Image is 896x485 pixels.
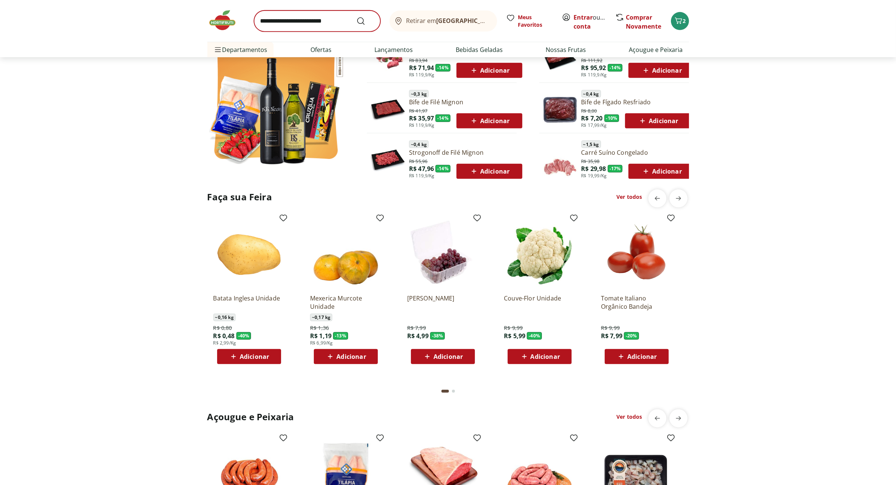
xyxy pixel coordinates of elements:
span: R$ 35,97 [409,114,434,122]
span: ~ 0,17 kg [310,314,332,321]
span: - 20 % [624,332,639,340]
img: Batata Inglesa Unidade [213,217,285,288]
span: - 14 % [435,64,450,72]
span: - 14 % [435,165,450,172]
a: Ofertas [310,45,332,54]
span: R$ 17,99/Kg [581,122,607,128]
span: Adicionar [240,354,269,360]
a: Bebidas Geladas [456,45,503,54]
a: Mexerica Murcote Unidade [310,294,382,311]
span: R$ 55,96 [409,157,427,165]
button: Go to page 2 from fs-carousel [450,382,456,400]
span: R$ 119,9/Kg [581,72,607,78]
button: next [669,189,688,207]
span: R$ 7,99 [407,324,426,332]
a: Açougue e Peixaria [629,45,683,54]
button: Submit Search [356,17,374,26]
input: search [254,11,380,32]
a: Tomate Italiano Orgânico Bandeja [601,294,672,311]
img: Tomate Italiano Orgânico Bandeja [601,217,672,288]
span: - 10 % [604,114,619,122]
span: Adicionar [638,116,678,125]
img: Principal [542,41,578,77]
img: Principal [370,91,406,127]
button: next [669,409,688,427]
p: Batata Inglesa Unidade [213,294,285,311]
a: Couve-Flor Unidade [504,294,575,311]
img: Uva Rosada Embalada [407,217,479,288]
button: Menu [213,41,222,59]
span: Adicionar [641,167,682,176]
span: Adicionar [469,167,510,176]
a: Strogonoff de Filé Mignon [409,148,522,157]
span: R$ 0,48 [213,332,235,340]
a: Carré Suíno Congelado [581,148,695,157]
span: Adicionar [469,66,510,75]
span: ~ 0,16 kg [213,314,236,321]
span: - 14 % [608,64,623,72]
button: Adicionar [411,349,475,364]
span: Retirar em [406,17,489,24]
a: Meus Favoritos [506,14,553,29]
span: 2 [683,17,686,24]
span: ~ 1,5 kg [581,140,601,148]
span: R$ 71,94 [409,64,434,72]
span: R$ 111,92 [581,56,602,64]
button: Adicionar [314,349,378,364]
span: Departamentos [213,41,268,59]
span: Meus Favoritos [518,14,553,29]
button: Retirar em[GEOGRAPHIC_DATA]/[GEOGRAPHIC_DATA] [389,11,497,32]
span: R$ 2,99/Kg [213,340,236,346]
span: - 14 % [435,114,450,122]
span: ~ 0,4 kg [581,90,601,98]
a: Entrar [574,13,593,21]
span: ~ 0,3 kg [409,90,429,98]
span: R$ 95,92 [581,64,606,72]
a: Criar conta [574,13,615,31]
span: R$ 9,99 [601,324,620,332]
span: Adicionar [434,354,463,360]
span: R$ 29,98 [581,165,606,173]
a: Nossas Frutas [546,45,586,54]
button: Current page from fs-carousel [440,382,450,400]
button: Adicionar [605,349,669,364]
button: Adicionar [217,349,281,364]
button: Adicionar [508,349,572,364]
span: R$ 35,98 [581,157,600,165]
span: R$ 119,9/Kg [409,122,435,128]
button: Adicionar [456,113,522,128]
span: R$ 7,20 [581,114,603,122]
span: R$ 5,99 [504,332,525,340]
span: - 13 % [333,332,348,340]
span: R$ 8,00 [581,107,597,114]
span: ou [574,13,607,31]
span: R$ 1,19 [310,332,332,340]
button: Adicionar [456,164,522,179]
img: Bife de Fígado Resfriado [542,91,578,127]
button: Carrinho [671,12,689,30]
img: Principal [542,142,578,178]
button: previous [648,189,666,207]
span: R$ 9,99 [504,324,523,332]
img: Hortifruti [207,9,245,32]
button: Adicionar [625,113,691,128]
span: R$ 7,99 [601,332,622,340]
span: Adicionar [531,354,560,360]
span: R$ 41,97 [409,107,427,114]
button: previous [648,409,666,427]
span: - 40 % [236,332,251,340]
a: Comprar Novamente [626,13,662,31]
img: Filé Mignon Extra Limpo [370,41,406,77]
span: R$ 6,99/Kg [310,340,333,346]
button: Adicionar [456,63,522,78]
span: R$ 83,94 [409,56,427,64]
span: R$ 4,99 [407,332,429,340]
span: R$ 1,36 [310,324,329,332]
a: Bife de Fígado Resfriado [581,98,691,106]
span: Adicionar [336,354,366,360]
a: Bife de Filé Mignon [409,98,522,106]
span: R$ 119,9/Kg [409,173,435,179]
